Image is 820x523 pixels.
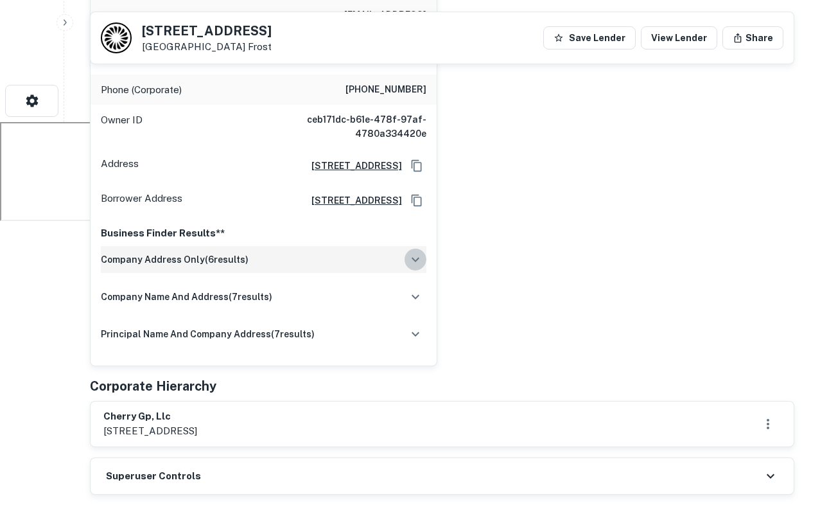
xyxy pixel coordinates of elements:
iframe: Chat Widget [756,420,820,482]
p: [STREET_ADDRESS] [103,423,197,439]
button: Share [722,26,783,49]
p: Owner ID [101,112,143,141]
a: [STREET_ADDRESS] [301,159,402,173]
button: Copy Address [407,191,426,210]
h6: cherry gp, llc [103,409,197,424]
p: Borrower Address [101,191,182,210]
button: Save Lender [543,26,636,49]
button: Copy Address [407,156,426,175]
h6: ceb171dc-b61e-478f-97af-4780a334420e [272,112,426,141]
h6: company address only ( 6 results) [101,253,249,267]
h6: company name and address ( 7 results) [101,290,272,304]
p: Business Finder Results** [101,226,426,241]
h6: [PHONE_NUMBER] [345,82,426,98]
p: Phone (Corporate) [101,82,182,98]
p: [GEOGRAPHIC_DATA] [142,41,272,53]
h5: Corporate Hierarchy [90,377,216,396]
h6: Superuser Controls [106,469,201,484]
a: View Lender [641,26,717,49]
p: Email [101,8,125,36]
h5: [STREET_ADDRESS] [142,24,272,37]
h6: [EMAIL_ADDRESS][DOMAIN_NAME] [272,8,426,36]
a: [STREET_ADDRESS] [301,193,402,208]
p: Address [101,156,139,175]
a: Frost [248,41,272,52]
h6: principal name and company address ( 7 results) [101,327,315,341]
